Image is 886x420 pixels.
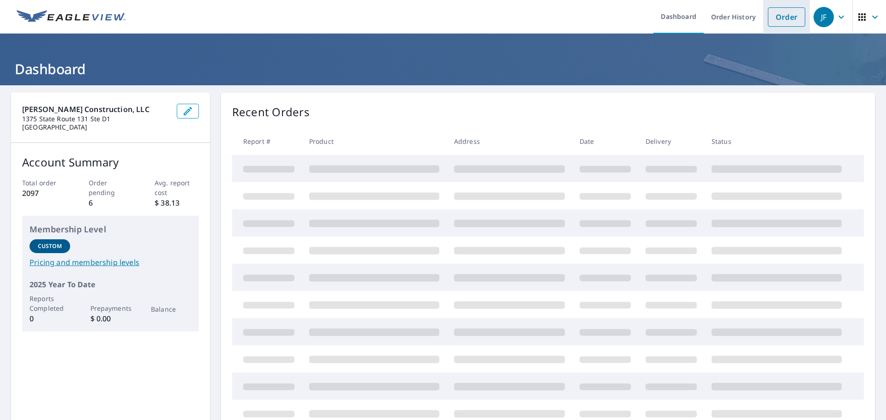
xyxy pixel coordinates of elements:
h1: Dashboard [11,59,875,78]
th: Report # [232,128,302,155]
a: Order [768,7,805,27]
th: Date [572,128,638,155]
div: JF [814,7,834,27]
p: Account Summary [22,154,199,171]
p: 2097 [22,188,66,199]
p: 6 [89,197,133,208]
img: EV Logo [17,10,126,24]
p: Avg. report cost [155,178,199,197]
p: [PERSON_NAME] Construction, LLC [22,104,169,115]
p: $ 38.13 [155,197,199,208]
p: Total order [22,178,66,188]
p: Reports Completed [30,294,70,313]
p: Membership Level [30,223,192,236]
th: Product [302,128,447,155]
p: 1375 State Route 131 Ste D1 [22,115,169,123]
p: Order pending [89,178,133,197]
p: 2025 Year To Date [30,279,192,290]
p: Custom [38,242,62,250]
p: [GEOGRAPHIC_DATA] [22,123,169,131]
p: 0 [30,313,70,324]
p: Prepayments [90,303,131,313]
th: Status [704,128,849,155]
p: $ 0.00 [90,313,131,324]
p: Balance [151,304,192,314]
p: Recent Orders [232,104,310,120]
th: Delivery [638,128,704,155]
a: Pricing and membership levels [30,257,192,268]
th: Address [447,128,572,155]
